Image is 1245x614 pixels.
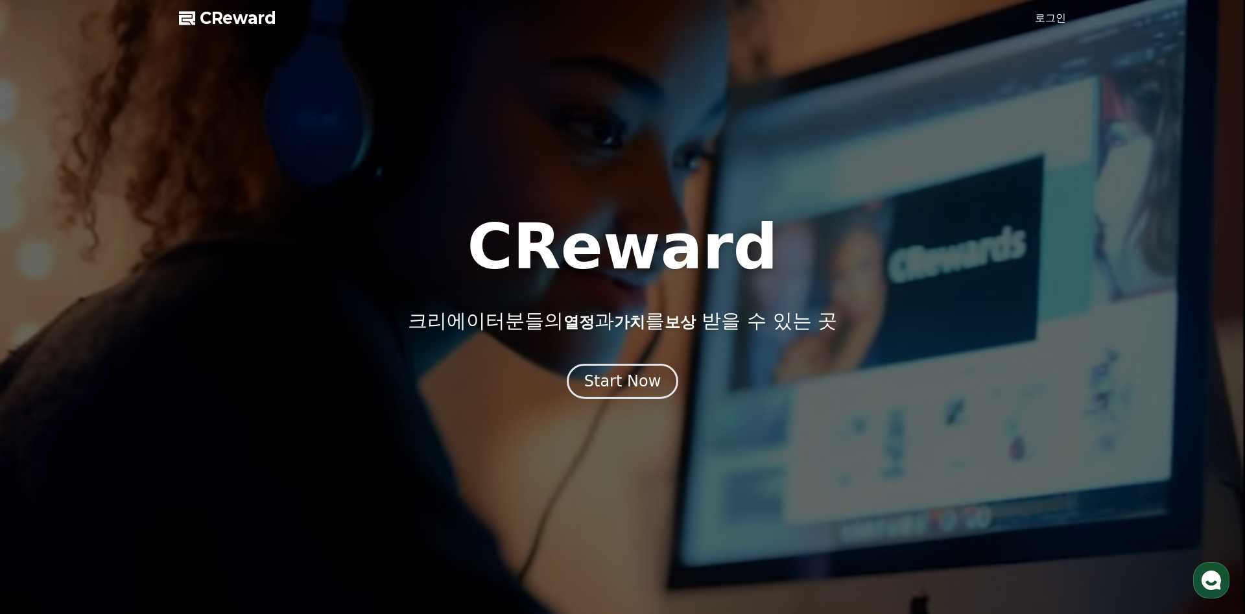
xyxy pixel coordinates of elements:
[665,313,696,331] span: 보상
[467,216,777,278] h1: CReward
[567,377,679,389] a: Start Now
[614,313,645,331] span: 가치
[167,411,249,443] a: 설정
[179,8,276,29] a: CReward
[200,431,216,441] span: 설정
[408,309,837,333] p: 크리에이터분들의 과 를 받을 수 있는 곳
[86,411,167,443] a: 대화
[1035,10,1066,26] a: 로그인
[563,313,595,331] span: 열정
[200,8,276,29] span: CReward
[4,411,86,443] a: 홈
[41,431,49,441] span: 홈
[584,371,661,392] div: Start Now
[567,364,679,399] button: Start Now
[119,431,134,442] span: 대화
